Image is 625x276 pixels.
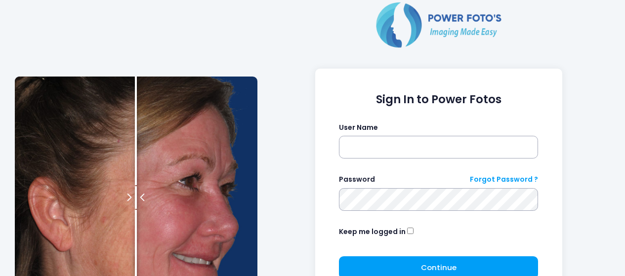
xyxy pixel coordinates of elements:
[470,174,538,185] a: Forgot Password ?
[339,122,378,133] label: User Name
[421,262,457,273] span: Continue
[339,93,538,106] h1: Sign In to Power Fotos
[339,227,406,237] label: Keep me logged in
[339,174,375,185] label: Password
